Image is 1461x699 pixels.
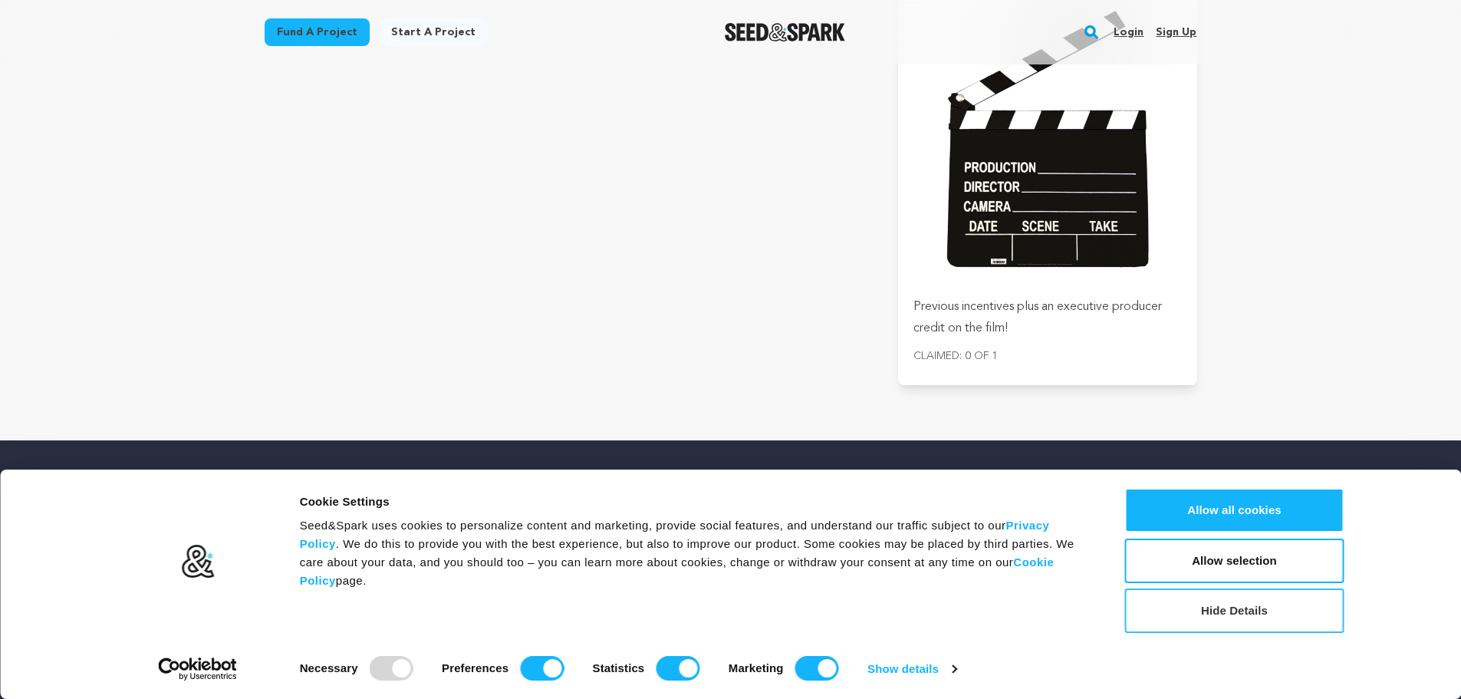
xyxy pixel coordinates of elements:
a: Seed&Spark Homepage [725,23,845,41]
strong: Marketing [729,661,784,674]
div: Seed&Spark uses cookies to personalize content and marketing, provide social features, and unders... [300,516,1091,590]
a: Start a project [379,18,488,46]
div: Cookie Settings [300,493,1091,511]
strong: Statistics [593,661,645,674]
strong: Necessary [300,661,358,674]
a: Fund a project [265,18,370,46]
img: Seed&Spark Logo Dark Mode [725,23,845,41]
p: Claimed: 0 of 1 [913,345,1181,367]
p: Previous incentives plus an executive producer credit on the film! [913,296,1181,339]
a: Login [1114,20,1143,45]
a: Usercentrics Cookiebot - opens in a new window [130,658,265,681]
a: Sign up [1156,20,1196,45]
img: logo [180,544,215,579]
strong: Preferences [442,661,508,674]
button: Hide Details [1125,589,1344,633]
a: Show details [867,658,956,681]
button: Allow selection [1125,539,1344,583]
button: Allow all cookies [1125,488,1344,532]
